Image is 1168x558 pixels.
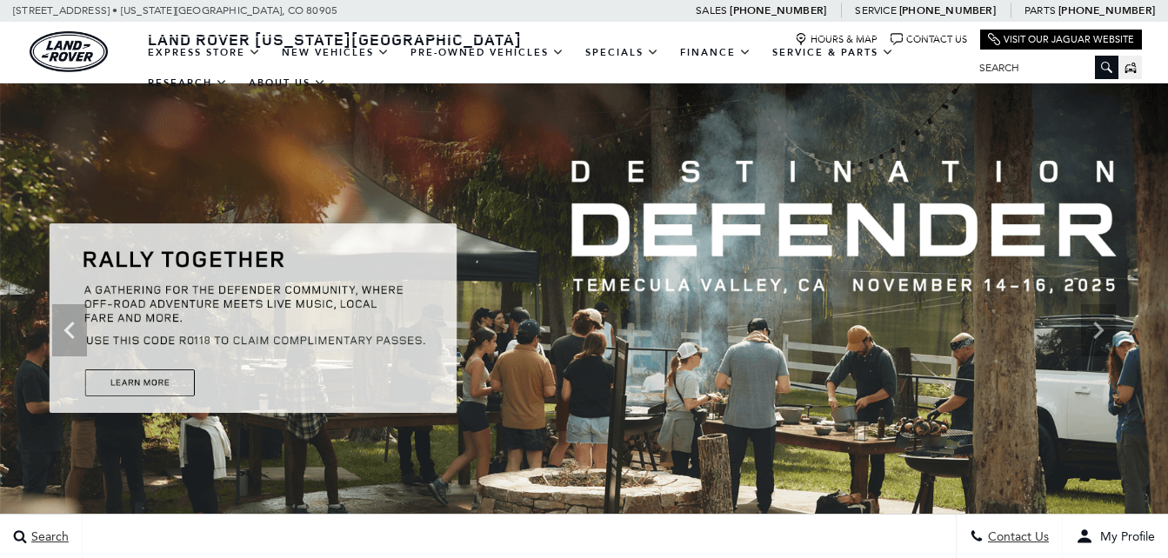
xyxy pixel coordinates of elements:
span: Service [855,4,896,17]
a: Contact Us [891,33,967,46]
a: land-rover [30,31,108,72]
a: Specials [575,37,670,68]
a: Research [137,68,238,98]
a: EXPRESS STORE [137,37,271,68]
img: Land Rover [30,31,108,72]
a: Land Rover [US_STATE][GEOGRAPHIC_DATA] [137,29,532,50]
span: Land Rover [US_STATE][GEOGRAPHIC_DATA] [148,29,522,50]
input: Search [966,57,1118,78]
span: Parts [1025,4,1056,17]
a: [PHONE_NUMBER] [730,3,826,17]
a: [PHONE_NUMBER] [899,3,996,17]
span: Sales [696,4,727,17]
button: user-profile-menu [1063,515,1168,558]
a: Pre-Owned Vehicles [400,37,575,68]
a: Visit Our Jaguar Website [988,33,1134,46]
a: Finance [670,37,762,68]
span: My Profile [1093,529,1155,544]
a: [STREET_ADDRESS] • [US_STATE][GEOGRAPHIC_DATA], CO 80905 [13,4,337,17]
a: New Vehicles [271,37,400,68]
a: [PHONE_NUMBER] [1058,3,1155,17]
a: Service & Parts [762,37,904,68]
nav: Main Navigation [137,37,966,98]
span: Search [27,529,69,544]
span: Contact Us [984,529,1049,544]
a: Hours & Map [795,33,878,46]
a: About Us [238,68,337,98]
